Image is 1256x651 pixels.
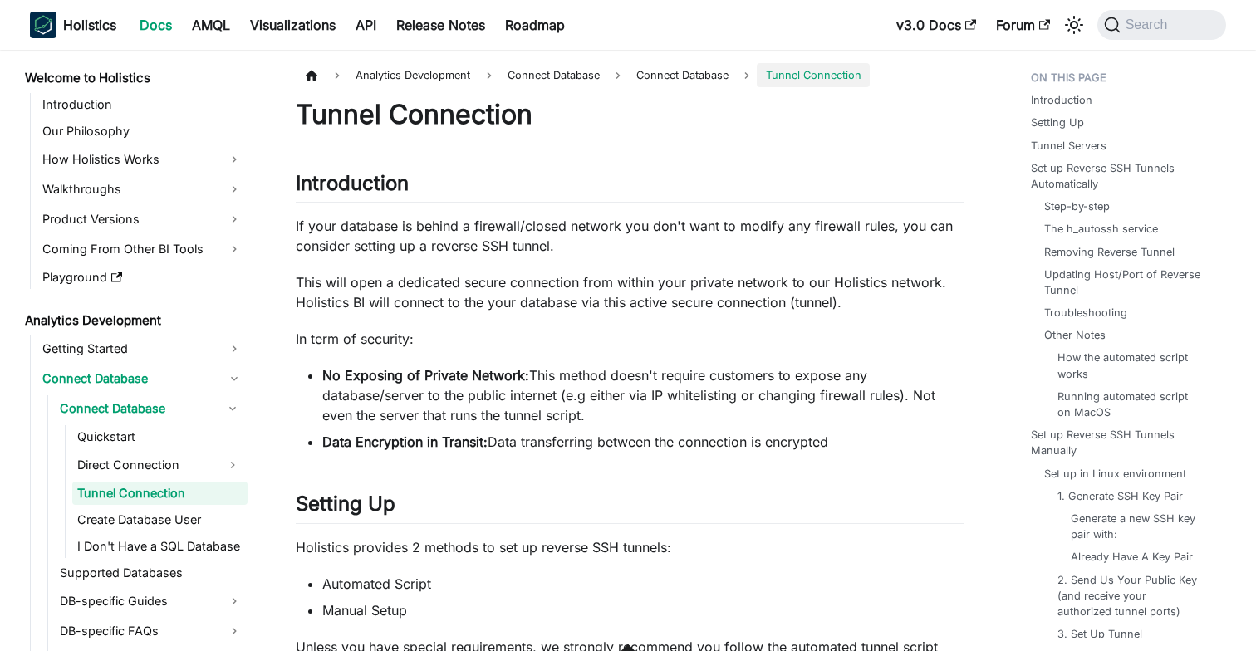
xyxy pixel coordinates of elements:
span: Analytics Development [347,63,478,87]
a: Connect Database [37,365,248,392]
a: How Holistics Works [37,146,248,173]
a: Direct Connection [72,452,218,478]
a: Tunnel Servers [1031,138,1106,154]
a: Connect Database [55,395,218,422]
a: The h_autossh service [1044,221,1158,237]
p: In term of security: [296,329,964,349]
a: Setting Up [1031,115,1084,130]
nav: Docs sidebar [13,50,262,651]
button: Collapse sidebar category 'Connect Database' [218,395,248,422]
span: Connect Database [636,69,729,81]
b: Holistics [63,15,116,35]
a: Welcome to Holistics [20,66,248,90]
img: Holistics [30,12,56,38]
h1: Tunnel Connection [296,98,964,131]
a: Other Notes [1044,327,1106,343]
a: Home page [296,63,327,87]
strong: Data Encryption in Transit: [322,433,488,450]
button: Search (Command+K) [1097,10,1226,40]
a: Playground [37,266,248,289]
button: Expand sidebar category 'Direct Connection' [218,452,248,478]
a: Introduction [1031,92,1092,108]
a: Removing Reverse Tunnel [1044,244,1175,260]
a: 3. Set Up Tunnel [1057,626,1142,642]
a: Running automated script on MacOS [1057,389,1203,420]
a: Set up Reverse SSH Tunnels Manually [1031,427,1216,458]
a: Supported Databases [55,561,248,585]
a: Our Philosophy [37,120,248,143]
a: I Don't Have a SQL Database [72,535,248,558]
a: Visualizations [240,12,346,38]
a: API [346,12,386,38]
a: AMQL [182,12,240,38]
a: 1. Generate SSH Key Pair [1057,488,1183,504]
a: DB-specific Guides [55,588,248,614]
h2: Introduction [296,171,964,203]
li: Data transferring between the connection is encrypted [322,432,964,452]
a: Introduction [37,93,248,116]
p: This will open a dedicated secure connection from within your private network to our Holistics ne... [296,272,964,312]
span: Search [1121,17,1178,32]
a: Getting Started [37,335,248,362]
a: Analytics Development [20,309,248,332]
a: Already Have A Key Pair [1071,549,1193,565]
a: Tunnel Connection [72,482,248,505]
a: Coming From Other BI Tools [37,236,248,262]
a: Set up in Linux environment [1044,466,1186,482]
li: This method doesn't require customers to expose any database/server to the public internet (e.g e... [322,365,964,425]
p: Holistics provides 2 methods to set up reverse SSH tunnels: [296,537,964,557]
a: Updating Host/Port of Reverse Tunnel [1044,267,1209,298]
a: Step-by-step [1044,198,1110,214]
a: Create Database User [72,508,248,531]
span: Connect Database [499,63,608,87]
a: Set up Reverse SSH Tunnels Automatically [1031,160,1216,192]
nav: Breadcrumbs [296,63,964,87]
a: Release Notes [386,12,495,38]
a: v3.0 Docs [886,12,986,38]
a: Roadmap [495,12,575,38]
li: Manual Setup [322,600,964,620]
a: 2. Send Us Your Public Key (and receive your authorized tunnel ports) [1057,572,1203,620]
a: Product Versions [37,206,248,232]
a: Forum [986,12,1060,38]
a: Troubleshooting [1044,305,1127,321]
a: HolisticsHolisticsHolistics [30,12,116,38]
span: Tunnel Connection [757,63,869,87]
a: Walkthroughs [37,176,248,203]
strong: No Exposing of Private Network: [322,367,529,384]
a: Generate a new SSH key pair with: [1071,511,1196,542]
a: Docs [130,12,182,38]
a: Connect Database [628,63,737,87]
a: Quickstart [72,425,248,448]
a: DB-specific FAQs [55,618,248,644]
li: Automated Script [322,574,964,594]
p: If your database is behind a firewall/closed network you don't want to modify any firewall rules,... [296,216,964,256]
button: Switch between dark and light mode (currently system mode) [1061,12,1087,38]
h2: Setting Up [296,492,964,523]
a: How the automated script works [1057,350,1203,381]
